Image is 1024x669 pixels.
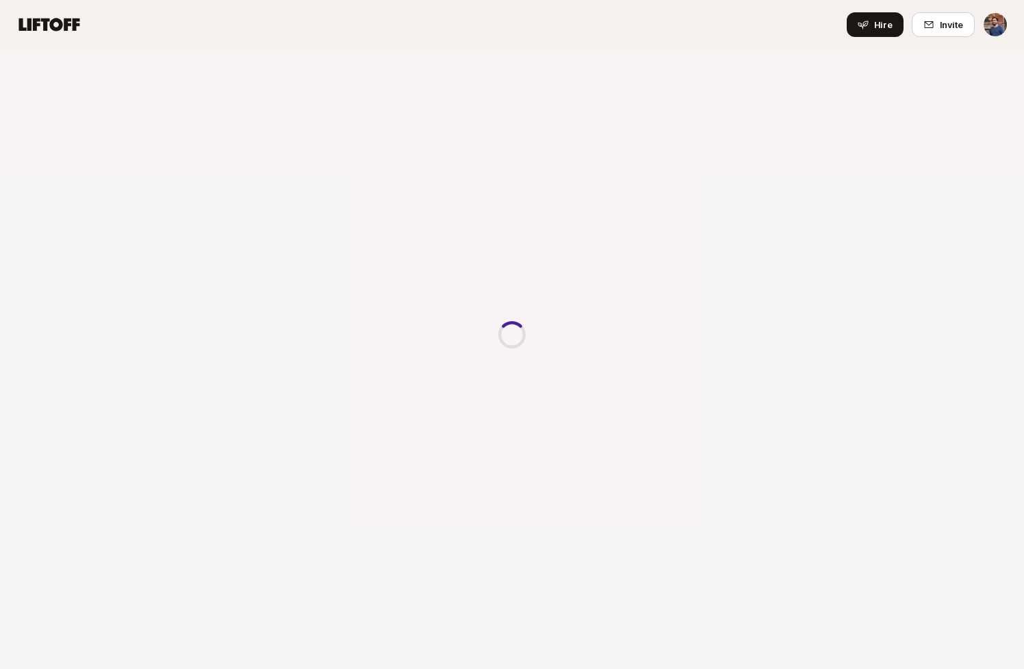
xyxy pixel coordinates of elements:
[984,13,1007,36] img: Aaditya Shete
[912,12,975,37] button: Invite
[940,18,963,31] span: Invite
[847,12,904,37] button: Hire
[874,18,893,31] span: Hire
[983,12,1008,37] button: Aaditya Shete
